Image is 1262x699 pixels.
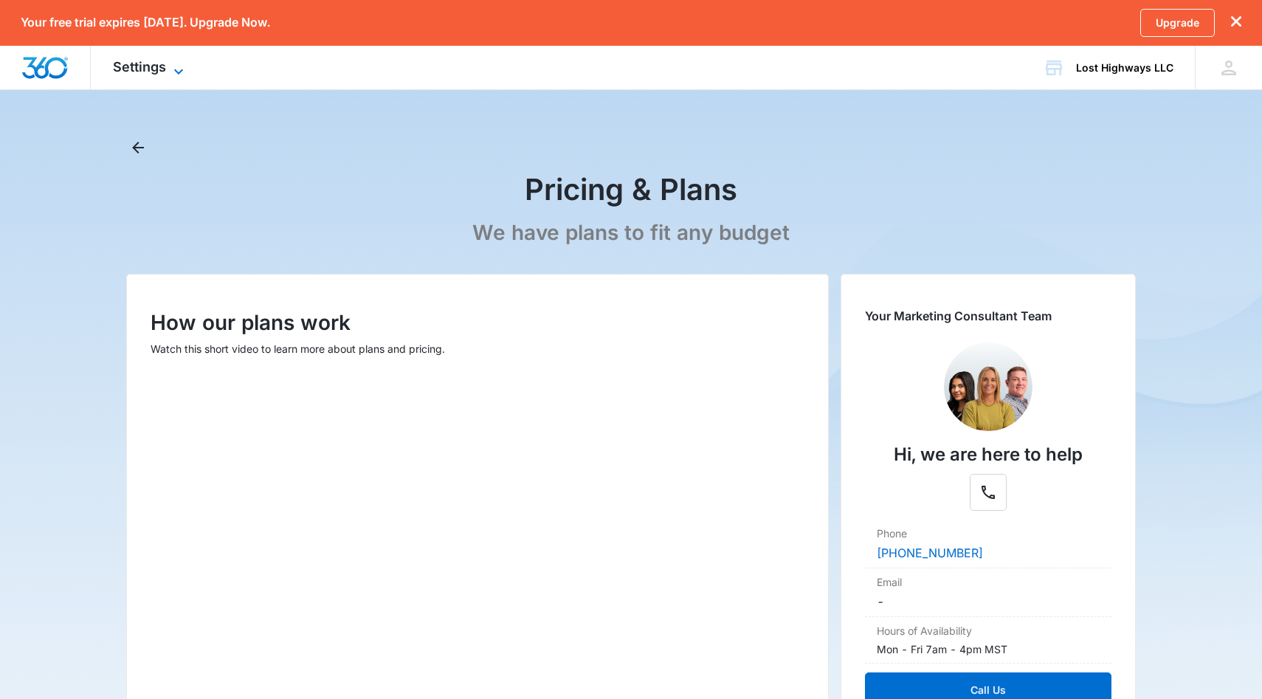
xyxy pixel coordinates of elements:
[21,16,270,30] p: Your free trial expires [DATE]. Upgrade Now.
[877,641,1007,657] p: Mon - Fri 7am - 4pm MST
[877,574,1100,590] dt: Email
[151,341,804,357] p: Watch this short video to learn more about plans and pricing.
[877,526,1100,541] dt: Phone
[525,171,737,208] h1: Pricing & Plans
[865,520,1111,568] div: Phone[PHONE_NUMBER]
[91,46,210,89] div: Settings
[865,307,1111,325] p: Your Marketing Consultant Team
[126,136,150,159] button: Back
[877,545,983,560] a: [PHONE_NUMBER]
[1231,16,1241,30] button: dismiss this dialog
[113,59,166,75] span: Settings
[877,623,1100,638] dt: Hours of Availability
[151,307,804,338] p: How our plans work
[1140,9,1215,37] a: Upgrade
[1076,62,1173,74] div: account name
[970,474,1007,511] button: Phone
[865,617,1111,664] div: Hours of AvailabilityMon - Fri 7am - 4pm MST
[865,568,1111,617] div: Email-
[472,220,790,246] p: We have plans to fit any budget
[877,593,1100,610] dd: -
[894,441,1083,468] p: Hi, we are here to help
